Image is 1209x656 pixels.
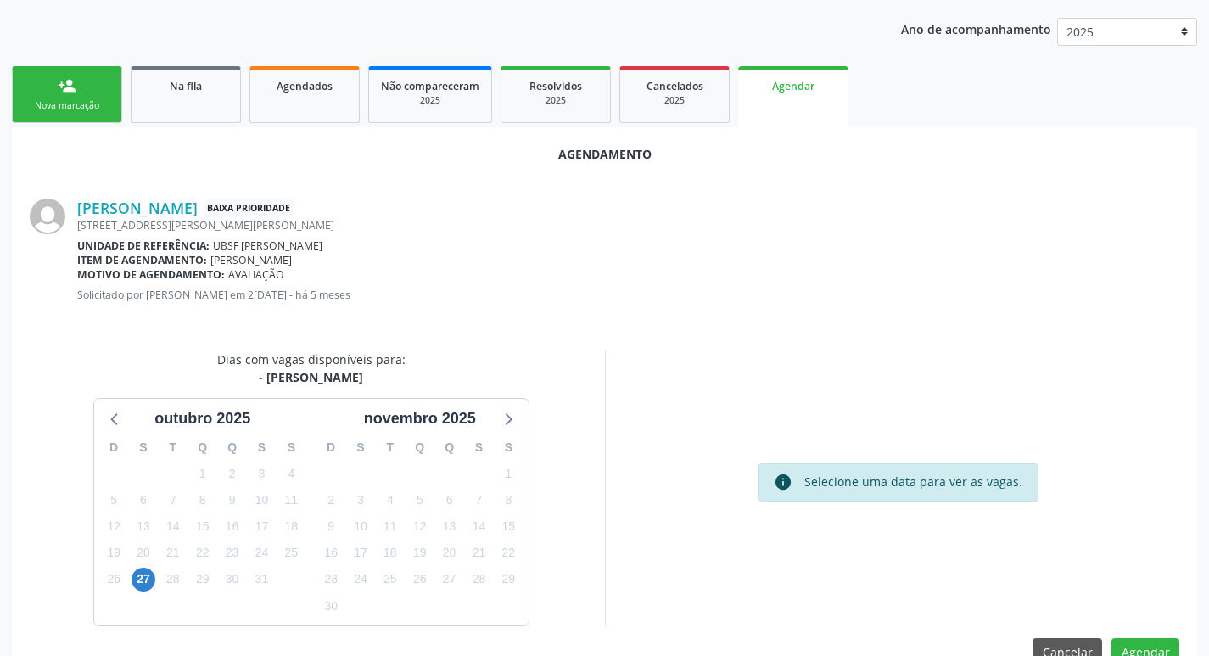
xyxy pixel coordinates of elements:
[349,541,372,565] span: segunda-feira, 17 de novembro de 2025
[210,253,292,267] span: [PERSON_NAME]
[378,515,402,539] span: terça-feira, 11 de novembro de 2025
[191,568,215,592] span: quarta-feira, 29 de outubro de 2025
[161,568,185,592] span: terça-feira, 28 de outubro de 2025
[804,473,1022,491] div: Selecione uma data para ver as vagas.
[408,568,432,592] span: quarta-feira, 26 de novembro de 2025
[349,568,372,592] span: segunda-feira, 24 de novembro de 2025
[464,435,494,461] div: S
[77,267,225,282] b: Motivo de agendamento:
[204,199,294,217] span: Baixa Prioridade
[378,568,402,592] span: terça-feira, 25 de novembro de 2025
[319,541,343,565] span: domingo, 16 de novembro de 2025
[228,267,284,282] span: AVALIAÇÃO
[901,18,1051,39] p: Ano de acompanhamento
[279,462,303,485] span: sábado, 4 de outubro de 2025
[249,568,273,592] span: sexta-feira, 31 de outubro de 2025
[102,488,126,512] span: domingo, 5 de outubro de 2025
[438,515,462,539] span: quinta-feira, 13 de novembro de 2025
[319,488,343,512] span: domingo, 2 de novembro de 2025
[132,568,155,592] span: segunda-feira, 27 de outubro de 2025
[632,94,717,107] div: 2025
[357,407,483,430] div: novembro 2025
[378,541,402,565] span: terça-feira, 18 de novembro de 2025
[349,488,372,512] span: segunda-feira, 3 de novembro de 2025
[102,515,126,539] span: domingo, 12 de outubro de 2025
[319,515,343,539] span: domingo, 9 de novembro de 2025
[346,435,376,461] div: S
[77,199,198,217] a: [PERSON_NAME]
[102,541,126,565] span: domingo, 19 de outubro de 2025
[213,238,322,253] span: UBSF [PERSON_NAME]
[77,253,207,267] b: Item de agendamento:
[496,488,520,512] span: sábado, 8 de novembro de 2025
[25,99,109,112] div: Nova marcação
[188,435,217,461] div: Q
[77,218,1179,233] div: [STREET_ADDRESS][PERSON_NAME][PERSON_NAME]
[158,435,188,461] div: T
[148,407,257,430] div: outubro 2025
[378,488,402,512] span: terça-feira, 4 de novembro de 2025
[161,515,185,539] span: terça-feira, 14 de outubro de 2025
[277,79,333,93] span: Agendados
[249,488,273,512] span: sexta-feira, 10 de outubro de 2025
[99,435,129,461] div: D
[467,541,490,565] span: sexta-feira, 21 de novembro de 2025
[132,541,155,565] span: segunda-feira, 20 de outubro de 2025
[249,515,273,539] span: sexta-feira, 17 de outubro de 2025
[467,515,490,539] span: sexta-feira, 14 de novembro de 2025
[319,568,343,592] span: domingo, 23 de novembro de 2025
[279,488,303,512] span: sábado, 11 de outubro de 2025
[279,515,303,539] span: sábado, 18 de outubro de 2025
[77,288,1179,302] p: Solicitado por [PERSON_NAME] em 2[DATE] - há 5 meses
[58,76,76,95] div: person_add
[217,350,406,386] div: Dias com vagas disponíveis para:
[774,473,792,491] i: info
[381,94,479,107] div: 2025
[408,488,432,512] span: quarta-feira, 5 de novembro de 2025
[496,515,520,539] span: sábado, 15 de novembro de 2025
[405,435,434,461] div: Q
[438,488,462,512] span: quinta-feira, 6 de novembro de 2025
[191,541,215,565] span: quarta-feira, 22 de outubro de 2025
[496,568,520,592] span: sábado, 29 de novembro de 2025
[161,488,185,512] span: terça-feira, 7 de outubro de 2025
[319,594,343,618] span: domingo, 30 de novembro de 2025
[467,488,490,512] span: sexta-feira, 7 de novembro de 2025
[438,568,462,592] span: quinta-feira, 27 de novembro de 2025
[191,488,215,512] span: quarta-feira, 8 de outubro de 2025
[349,515,372,539] span: segunda-feira, 10 de novembro de 2025
[277,435,306,461] div: S
[438,541,462,565] span: quinta-feira, 20 de novembro de 2025
[772,79,814,93] span: Agendar
[221,541,244,565] span: quinta-feira, 23 de outubro de 2025
[249,541,273,565] span: sexta-feira, 24 de outubro de 2025
[381,79,479,93] span: Não compareceram
[161,541,185,565] span: terça-feira, 21 de outubro de 2025
[408,515,432,539] span: quarta-feira, 12 de novembro de 2025
[221,568,244,592] span: quinta-feira, 30 de outubro de 2025
[170,79,202,93] span: Na fila
[217,435,247,461] div: Q
[279,541,303,565] span: sábado, 25 de outubro de 2025
[132,488,155,512] span: segunda-feira, 6 de outubro de 2025
[30,145,1179,163] div: Agendamento
[513,94,598,107] div: 2025
[217,368,406,386] div: - [PERSON_NAME]
[496,541,520,565] span: sábado, 22 de novembro de 2025
[129,435,159,461] div: S
[646,79,703,93] span: Cancelados
[249,462,273,485] span: sexta-feira, 3 de outubro de 2025
[316,435,346,461] div: D
[221,488,244,512] span: quinta-feira, 9 de outubro de 2025
[467,568,490,592] span: sexta-feira, 28 de novembro de 2025
[77,238,210,253] b: Unidade de referência:
[494,435,523,461] div: S
[375,435,405,461] div: T
[102,568,126,592] span: domingo, 26 de outubro de 2025
[221,515,244,539] span: quinta-feira, 16 de outubro de 2025
[191,515,215,539] span: quarta-feira, 15 de outubro de 2025
[247,435,277,461] div: S
[434,435,464,461] div: Q
[529,79,582,93] span: Resolvidos
[30,199,65,234] img: img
